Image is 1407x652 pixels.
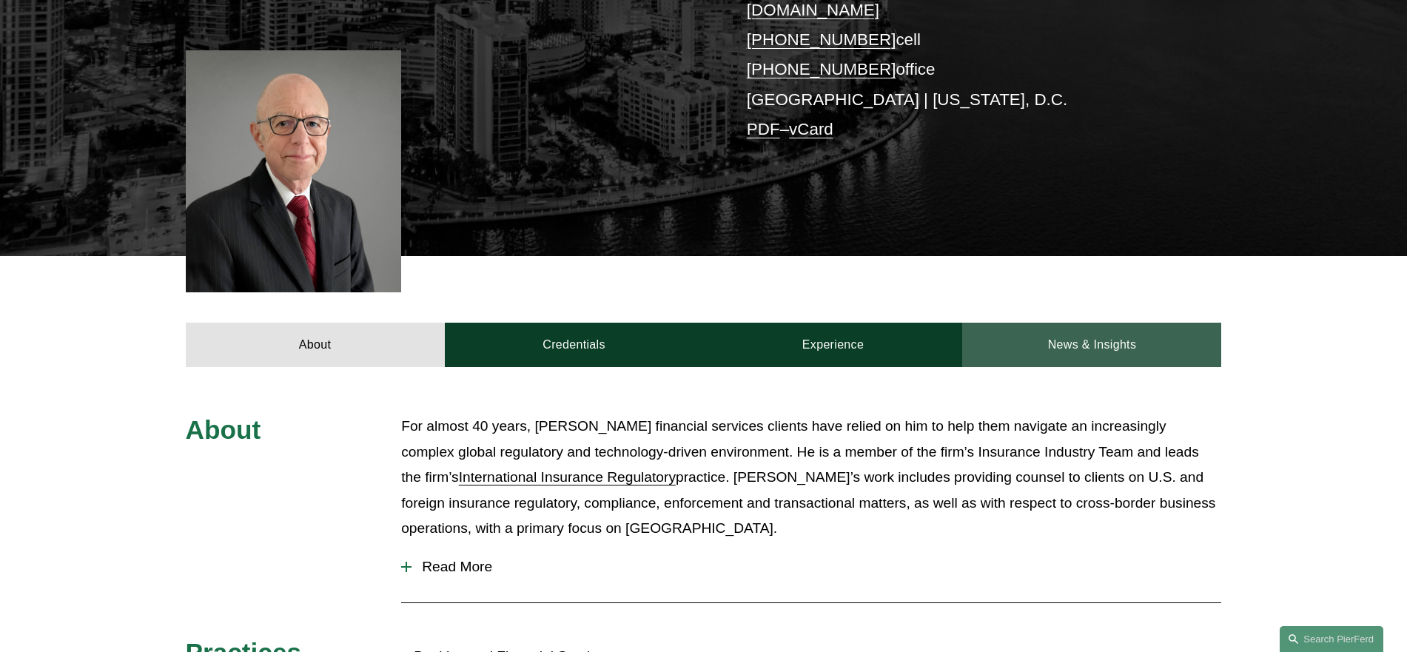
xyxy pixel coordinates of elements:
a: [PHONE_NUMBER] [747,30,896,49]
span: Read More [412,559,1221,575]
a: [PHONE_NUMBER] [747,60,896,78]
a: International Insurance Regulatory [459,469,676,485]
a: News & Insights [962,323,1221,367]
p: For almost 40 years, [PERSON_NAME] financial services clients have relied on him to help them nav... [401,414,1221,542]
a: PDF [747,120,780,138]
span: About [186,415,261,444]
a: Credentials [445,323,704,367]
button: Read More [401,548,1221,586]
a: Experience [704,323,963,367]
a: Search this site [1280,626,1383,652]
a: About [186,323,445,367]
a: vCard [789,120,833,138]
